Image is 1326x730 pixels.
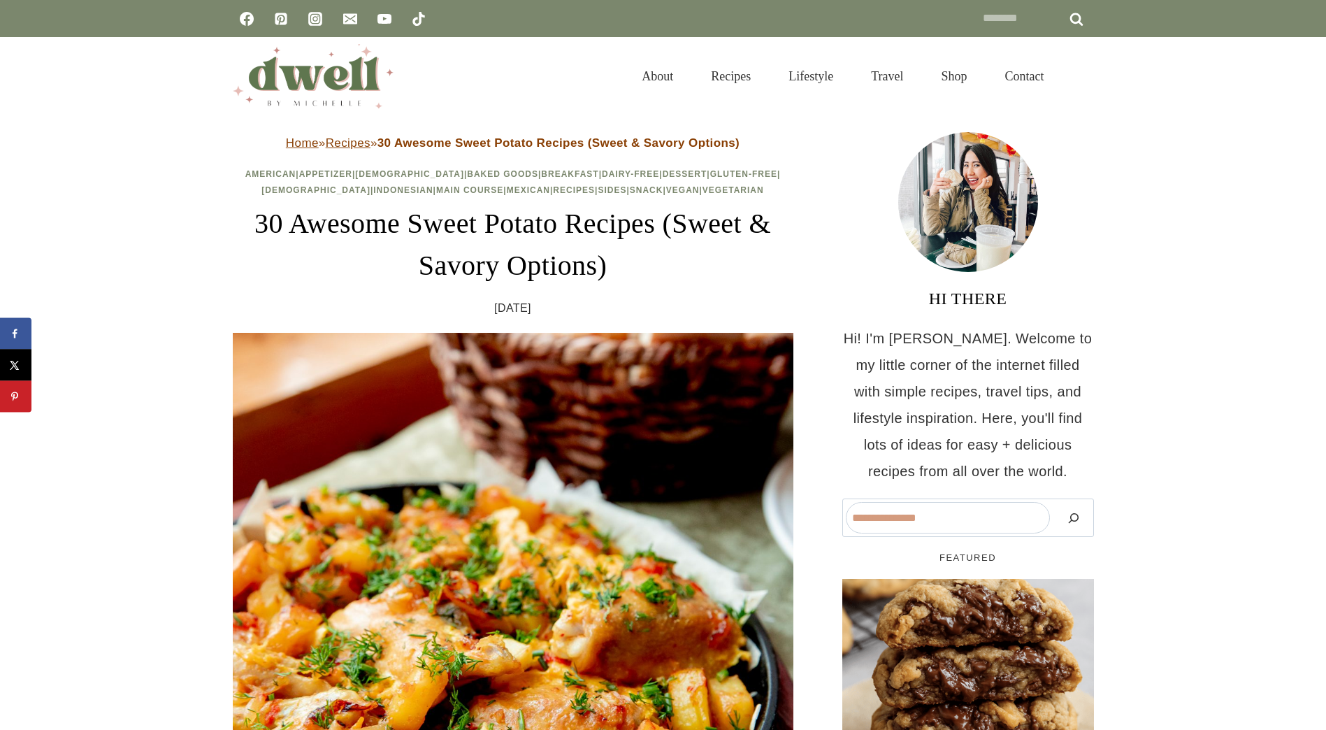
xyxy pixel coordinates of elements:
a: Facebook [233,5,261,33]
a: Vegetarian [702,185,764,195]
a: Travel [852,52,922,101]
a: Appetizer [299,169,352,179]
a: Contact [986,52,1063,101]
a: Baked Goods [467,169,538,179]
a: Instagram [301,5,329,33]
a: Email [336,5,364,33]
a: YouTube [370,5,398,33]
a: Indonesian [373,185,433,195]
a: [DEMOGRAPHIC_DATA] [261,185,370,195]
h3: HI THERE [842,286,1094,311]
a: Snack [630,185,663,195]
a: American [245,169,296,179]
strong: 30 Awesome Sweet Potato Recipes (Sweet & Savory Options) [377,136,740,150]
a: Gluten-Free [710,169,777,179]
a: Recipes [326,136,370,150]
span: | | | | | | | | | | | | | | | | [245,169,781,195]
button: Search [1057,502,1090,534]
a: Mexican [507,185,550,195]
a: Shop [922,52,986,101]
a: Main Course [436,185,503,195]
a: TikTok [405,5,433,33]
h5: FEATURED [842,551,1094,565]
a: [DEMOGRAPHIC_DATA] [355,169,464,179]
a: Dessert [663,169,707,179]
a: Lifestyle [770,52,852,101]
img: DWELL by michelle [233,44,394,108]
time: [DATE] [494,298,531,319]
a: Recipes [692,52,770,101]
span: » » [286,136,740,150]
a: Recipes [553,185,595,195]
a: Vegan [666,185,700,195]
a: Home [286,136,319,150]
a: Sides [598,185,626,195]
nav: Primary Navigation [623,52,1062,101]
h1: 30 Awesome Sweet Potato Recipes (Sweet & Savory Options) [233,203,793,287]
a: Breakfast [541,169,598,179]
p: Hi! I'm [PERSON_NAME]. Welcome to my little corner of the internet filled with simple recipes, tr... [842,325,1094,485]
a: Dairy-Free [602,169,659,179]
a: About [623,52,692,101]
a: Pinterest [267,5,295,33]
button: View Search Form [1070,64,1094,88]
